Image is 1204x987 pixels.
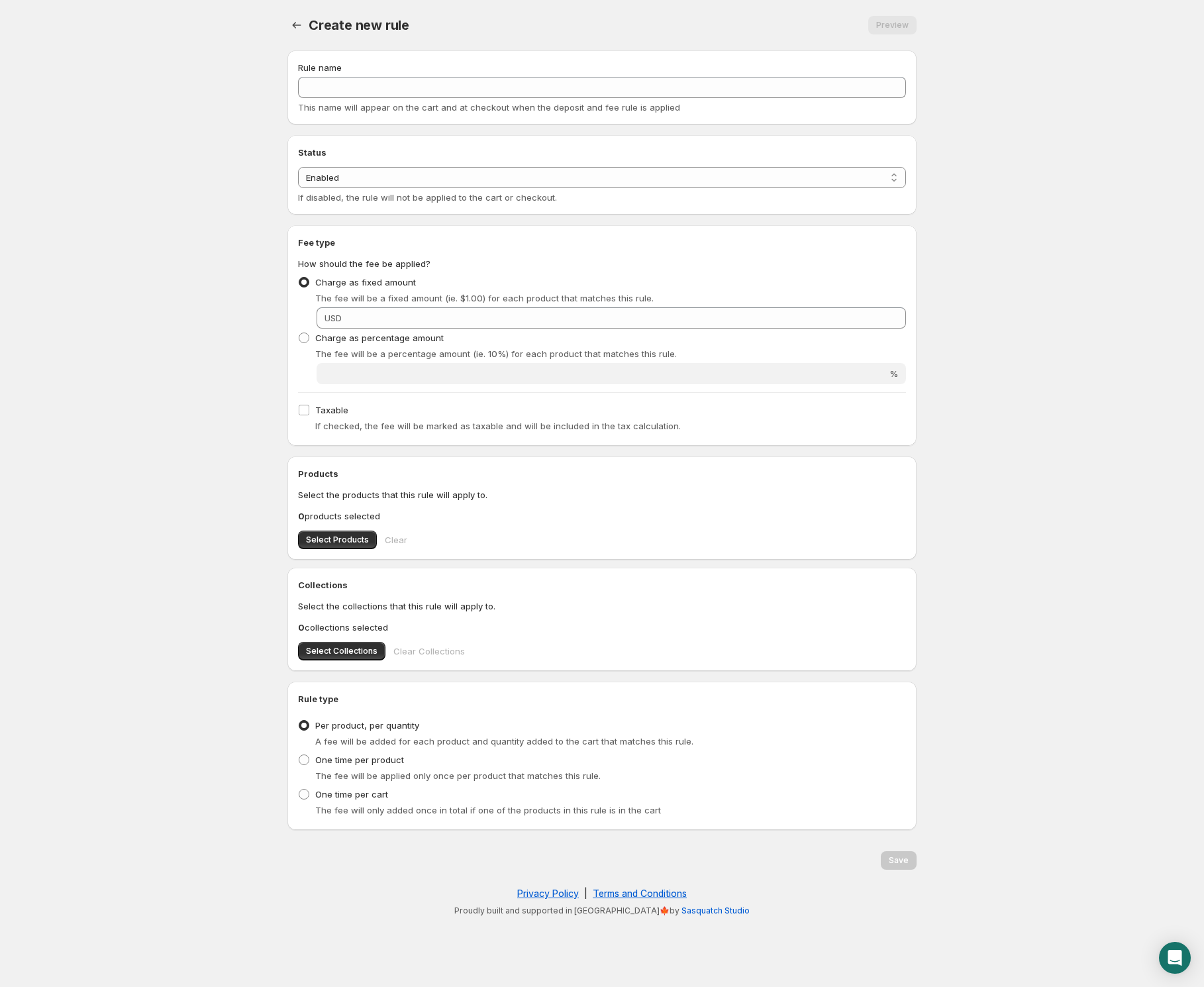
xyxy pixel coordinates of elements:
[306,646,377,656] span: Select Collections
[309,17,409,33] span: Create new rule
[298,621,906,634] p: collections selected
[315,421,681,431] span: If checked, the fee will be marked as taxable and will be included in the tax calculation.
[298,488,906,501] p: Select the products that this rule will apply to.
[584,888,587,899] span: |
[889,368,898,379] span: %
[298,531,377,549] button: Select Products
[298,192,557,203] span: If disabled, the rule will not be applied to the cart or checkout.
[1159,942,1191,974] div: Open Intercom Messenger
[298,692,906,705] h2: Rule type
[298,258,430,269] span: How should the fee be applied?
[298,146,906,159] h2: Status
[315,293,654,303] span: The fee will be a fixed amount (ie. $1.00) for each product that matches this rule.
[315,805,661,815] span: The fee will only added once in total if one of the products in this rule is in the cart
[315,789,388,800] span: One time per cart
[315,736,693,747] span: A fee will be added for each product and quantity added to the cart that matches this rule.
[315,333,444,343] span: Charge as percentage amount
[517,888,579,899] a: Privacy Policy
[298,642,385,660] button: Select Collections
[298,509,906,523] p: products selected
[593,888,687,899] a: Terms and Conditions
[315,405,348,415] span: Taxable
[298,62,342,73] span: Rule name
[315,720,419,731] span: Per product, per quantity
[287,16,306,34] button: Settings
[315,754,404,765] span: One time per product
[298,467,906,480] h2: Products
[298,578,906,592] h2: Collections
[294,906,910,916] p: Proudly built and supported in [GEOGRAPHIC_DATA]🍁by
[306,535,369,545] span: Select Products
[298,511,305,521] b: 0
[298,102,680,113] span: This name will appear on the cart and at checkout when the deposit and fee rule is applied
[298,622,305,633] b: 0
[315,277,416,287] span: Charge as fixed amount
[681,906,750,915] a: Sasquatch Studio
[325,313,342,323] span: USD
[298,236,906,249] h2: Fee type
[315,770,601,781] span: The fee will be applied only once per product that matches this rule.
[298,599,906,613] p: Select the collections that this rule will apply to.
[315,347,906,360] p: The fee will be a percentage amount (ie. 10%) for each product that matches this rule.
